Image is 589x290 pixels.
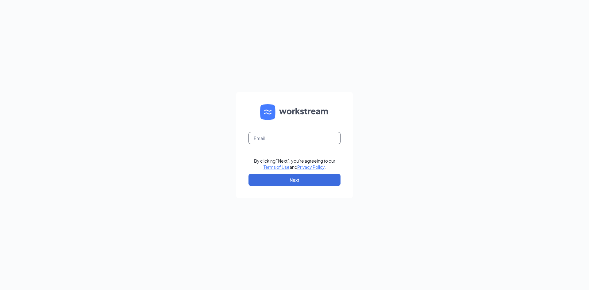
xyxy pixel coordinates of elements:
[254,158,335,170] div: By clicking "Next", you're agreeing to our and .
[248,132,341,144] input: Email
[260,104,329,120] img: WS logo and Workstream text
[297,164,325,170] a: Privacy Policy
[264,164,290,170] a: Terms of Use
[248,174,341,186] button: Next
